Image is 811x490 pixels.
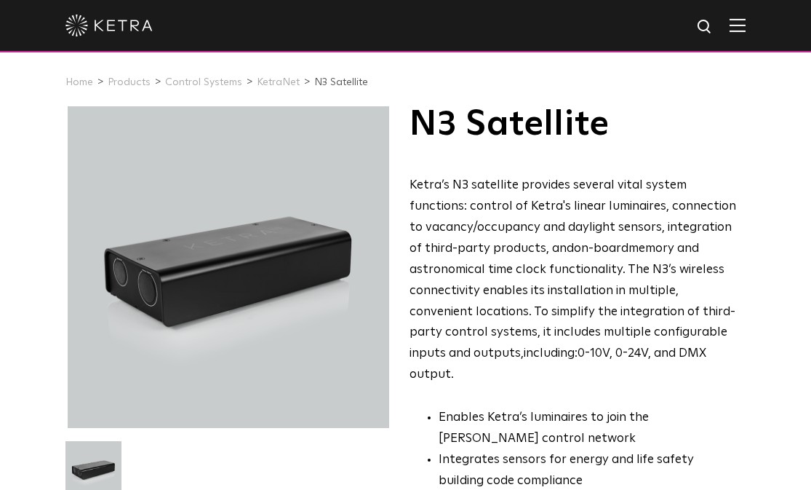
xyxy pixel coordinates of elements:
a: Products [108,77,151,87]
a: Home [65,77,93,87]
p: Ketra’s N3 satellite provides several vital system functions: control of Ketra's linear luminaire... [410,175,738,386]
img: Hamburger%20Nav.svg [730,18,746,32]
a: KetraNet [257,77,300,87]
a: N3 Satellite [314,77,368,87]
g: including: [524,347,578,360]
h1: N3 Satellite [410,106,738,143]
g: on-board [574,242,628,255]
a: Control Systems [165,77,242,87]
img: search icon [696,18,714,36]
li: Enables Ketra’s luminaires to join the [PERSON_NAME] control network [439,408,738,450]
img: ketra-logo-2019-white [65,15,153,36]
